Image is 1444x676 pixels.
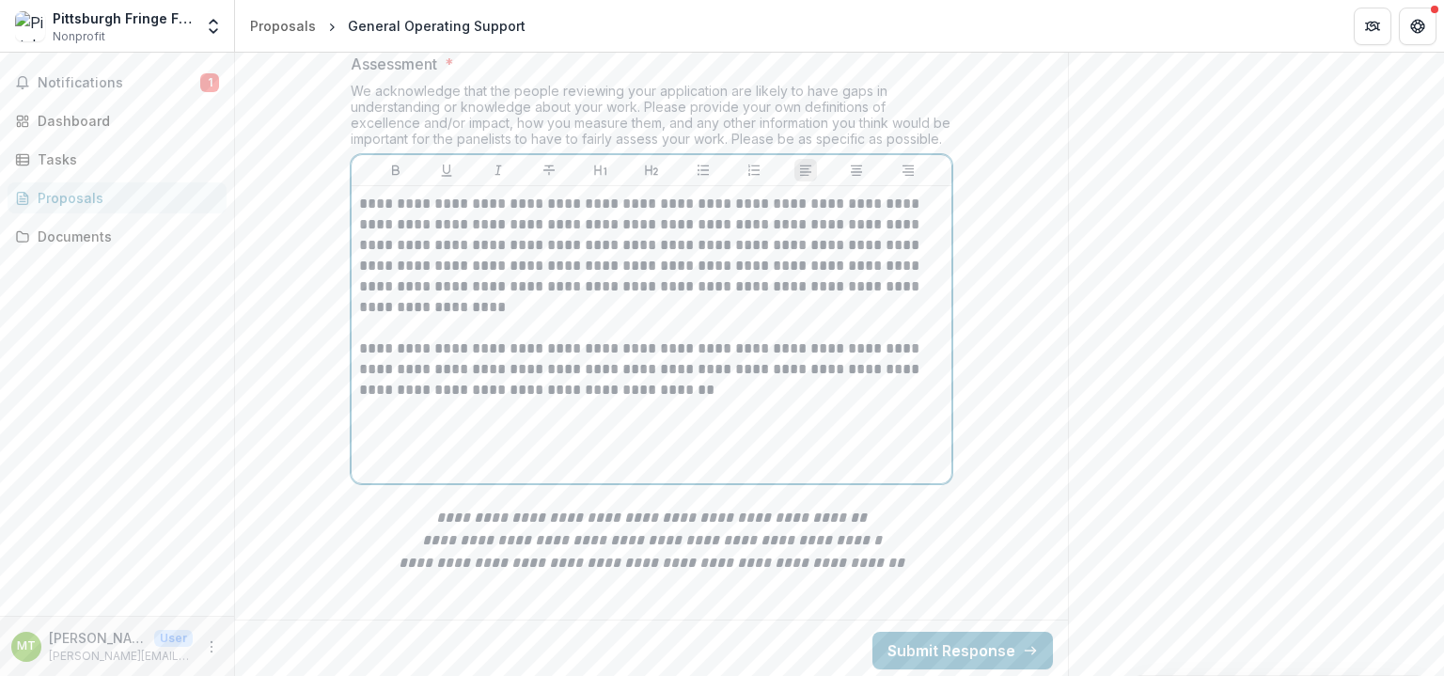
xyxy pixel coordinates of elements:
div: General Operating Support [348,16,526,36]
p: User [154,630,193,647]
button: Notifications1 [8,68,227,98]
p: Assessment [351,53,437,75]
button: Heading 1 [589,159,612,181]
a: Proposals [243,12,323,39]
p: [PERSON_NAME] [49,628,147,648]
button: Italicize [487,159,510,181]
a: Proposals [8,182,227,213]
button: Heading 2 [640,159,663,181]
button: Align Right [897,159,919,181]
span: 1 [200,73,219,92]
button: Strike [538,159,560,181]
a: Tasks [8,144,227,175]
button: Submit Response [872,632,1053,669]
p: [PERSON_NAME][EMAIL_ADDRESS][DOMAIN_NAME] [49,648,193,665]
button: Partners [1354,8,1391,45]
img: Pittsburgh Fringe Festival [15,11,45,41]
div: Tasks [38,149,212,169]
button: Underline [435,159,458,181]
div: We acknowledge that the people reviewing your application are likely to have gaps in understandin... [351,83,952,154]
div: Mady Thetard [17,640,36,652]
div: Proposals [250,16,316,36]
div: Proposals [38,188,212,208]
span: Notifications [38,75,200,91]
nav: breadcrumb [243,12,533,39]
button: Ordered List [743,159,765,181]
button: Bold [385,159,407,181]
a: Dashboard [8,105,227,136]
button: Align Left [794,159,817,181]
button: Align Center [845,159,868,181]
button: Bullet List [692,159,714,181]
a: Documents [8,221,227,252]
button: Get Help [1399,8,1436,45]
div: Dashboard [38,111,212,131]
div: Documents [38,227,212,246]
button: Open entity switcher [200,8,227,45]
button: More [200,636,223,658]
div: Pittsburgh Fringe Festival [53,8,193,28]
span: Nonprofit [53,28,105,45]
